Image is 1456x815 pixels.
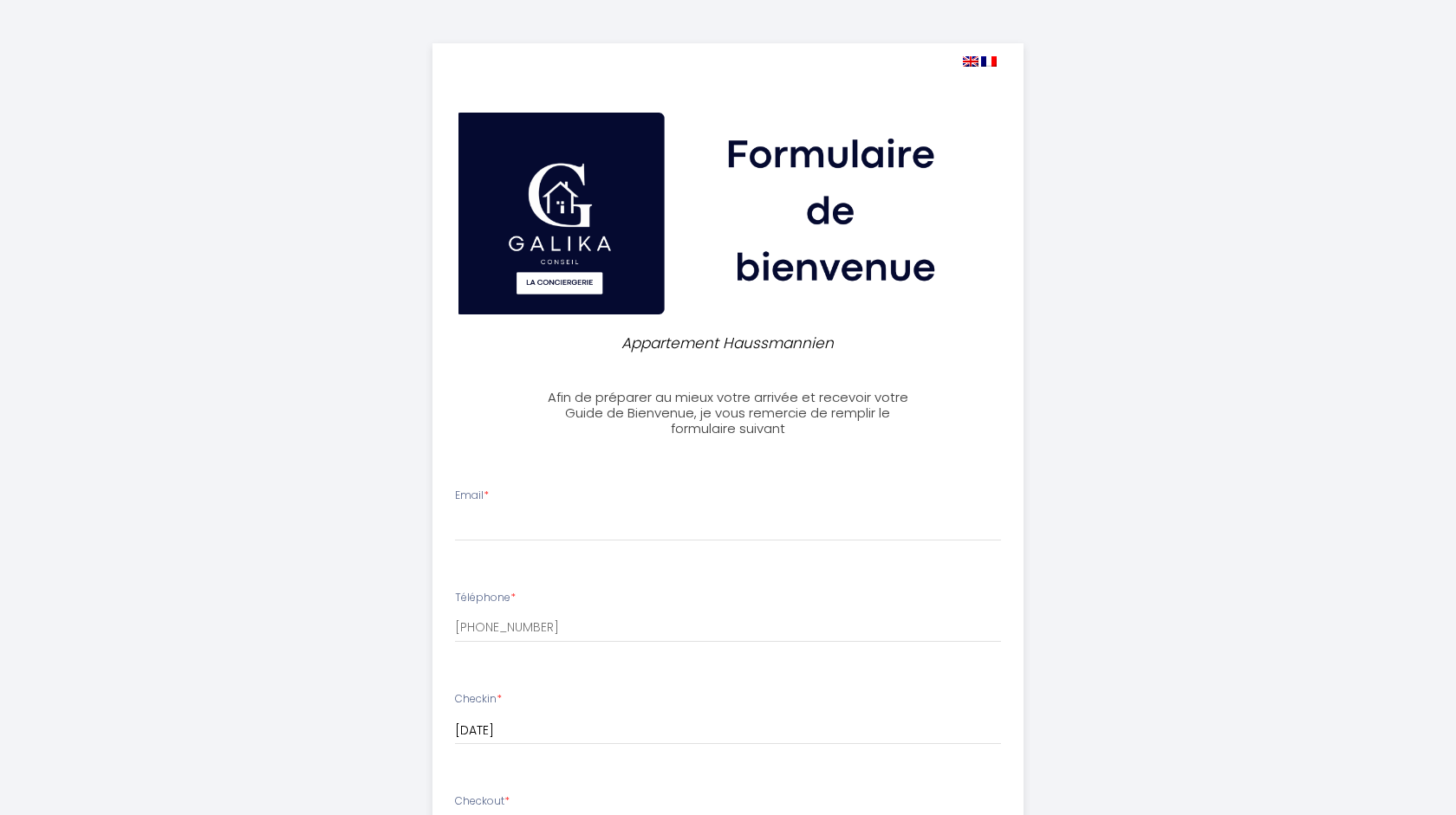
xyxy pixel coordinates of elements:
[455,590,516,606] label: Téléphone
[981,56,997,67] img: fr.png
[963,56,978,67] img: en.png
[543,332,913,355] p: Appartement Haussmannien
[455,793,510,810] label: Checkout
[455,691,502,708] label: Checkin
[535,390,920,437] h3: Afin de préparer au mieux votre arrivée et recevoir votre Guide de Bienvenue, je vous remercie de...
[455,488,489,504] label: Email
